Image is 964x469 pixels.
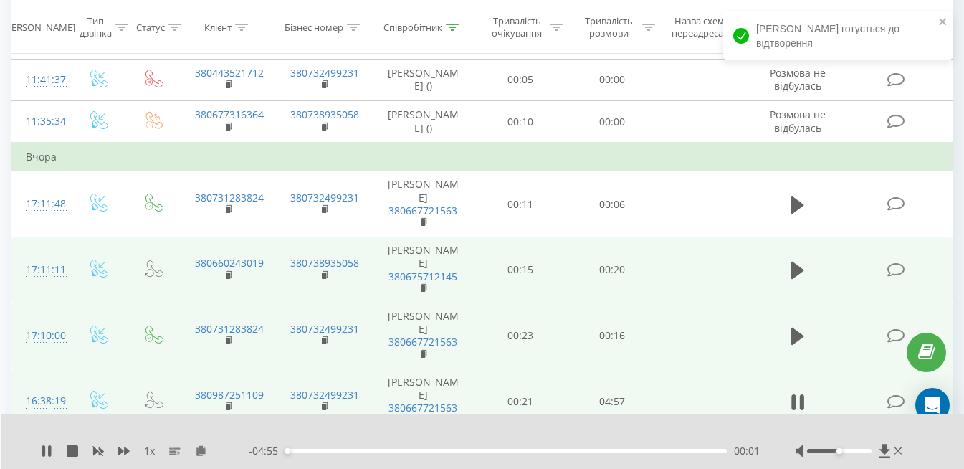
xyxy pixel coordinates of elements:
[566,171,658,237] td: 00:06
[204,21,232,33] div: Клієнт
[371,101,474,143] td: [PERSON_NAME] ()
[195,66,264,80] a: 380443521712
[388,401,457,414] a: 380667721563
[290,388,359,402] a: 380732499231
[566,59,658,100] td: 00:00
[770,108,826,134] span: Розмова не відбулась
[388,204,457,217] a: 380667721563
[26,322,56,350] div: 17:10:00
[371,237,474,303] td: [PERSON_NAME]
[723,11,953,60] div: [PERSON_NAME] готується до відтворення
[371,59,474,100] td: [PERSON_NAME] ()
[371,369,474,435] td: [PERSON_NAME]
[290,108,359,121] a: 380738935058
[26,190,56,218] div: 17:11:48
[734,444,760,458] span: 00:01
[388,270,457,283] a: 380675712145
[11,143,953,171] td: Вчора
[566,101,658,143] td: 00:00
[388,335,457,349] a: 380667721563
[770,66,826,93] span: Розмова не відбулась
[474,59,566,100] td: 00:05
[566,369,658,435] td: 04:57
[579,15,638,39] div: Тривалість розмови
[195,191,264,204] a: 380731283824
[26,108,56,136] div: 11:35:34
[474,369,566,435] td: 00:21
[915,388,950,422] div: Open Intercom Messenger
[195,256,264,270] a: 380660243019
[938,16,948,29] button: close
[195,322,264,336] a: 380731283824
[249,444,285,458] span: - 04:55
[26,66,56,94] div: 11:41:37
[371,171,474,237] td: [PERSON_NAME]
[290,191,359,204] a: 380732499231
[474,303,566,369] td: 00:23
[285,448,290,454] div: Accessibility label
[474,171,566,237] td: 00:11
[487,15,546,39] div: Тривалість очікування
[136,21,165,33] div: Статус
[566,303,658,369] td: 00:16
[290,256,359,270] a: 380738935058
[290,66,359,80] a: 380732499231
[195,108,264,121] a: 380677316364
[285,21,343,33] div: Бізнес номер
[144,444,155,458] span: 1 x
[371,303,474,369] td: [PERSON_NAME]
[80,15,112,39] div: Тип дзвінка
[474,237,566,303] td: 00:15
[26,256,56,284] div: 17:11:11
[566,237,658,303] td: 00:20
[672,15,734,39] div: Назва схеми переадресації
[290,322,359,336] a: 380732499231
[3,21,75,33] div: [PERSON_NAME]
[383,21,442,33] div: Співробітник
[26,387,56,415] div: 16:38:19
[195,388,264,402] a: 380987251109
[836,448,842,454] div: Accessibility label
[474,101,566,143] td: 00:10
